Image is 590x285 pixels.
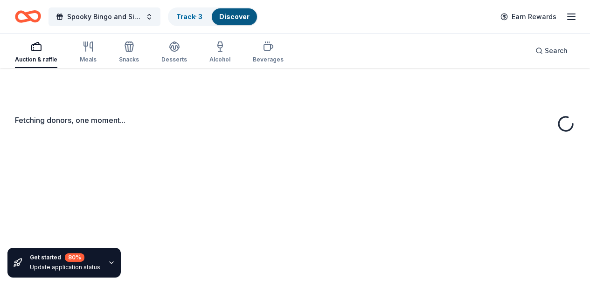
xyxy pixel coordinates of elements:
div: Desserts [161,56,187,63]
span: Search [545,45,568,56]
a: Earn Rewards [495,8,562,25]
div: Meals [80,56,97,63]
button: Spooky Bingo and Silent Auction [49,7,160,26]
div: 80 % [65,253,84,262]
a: Track· 3 [176,13,202,20]
div: Auction & raffle [15,56,57,63]
button: Snacks [119,37,139,68]
div: Update application status [30,264,100,271]
div: Beverages [253,56,284,63]
div: Snacks [119,56,139,63]
button: Meals [80,37,97,68]
div: Alcohol [209,56,230,63]
div: Get started [30,253,100,262]
button: Search [528,41,575,60]
button: Auction & raffle [15,37,57,68]
div: Fetching donors, one moment... [15,115,575,126]
a: Home [15,6,41,27]
button: Track· 3Discover [168,7,258,26]
button: Alcohol [209,37,230,68]
button: Beverages [253,37,284,68]
span: Spooky Bingo and Silent Auction [67,11,142,22]
a: Discover [219,13,250,20]
button: Desserts [161,37,187,68]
